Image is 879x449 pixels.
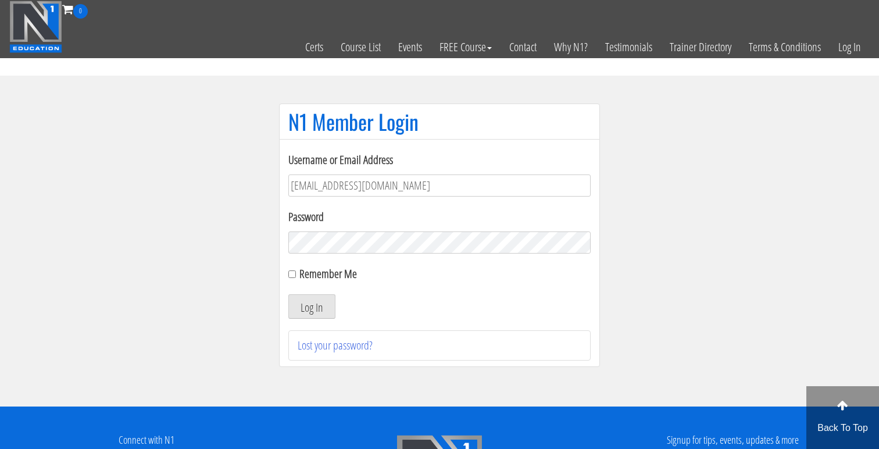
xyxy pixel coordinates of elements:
a: Certs [296,19,332,76]
a: Course List [332,19,390,76]
span: 0 [73,4,88,19]
a: FREE Course [431,19,501,76]
a: 0 [62,1,88,17]
button: Log In [288,294,335,319]
p: Back To Top [806,421,879,435]
label: Remember Me [299,266,357,281]
a: Why N1? [545,19,596,76]
img: n1-education [9,1,62,53]
a: Trainer Directory [661,19,740,76]
h4: Connect with N1 [9,434,284,446]
a: Contact [501,19,545,76]
h4: Signup for tips, events, updates & more [595,434,870,446]
h1: N1 Member Login [288,110,591,133]
label: Username or Email Address [288,151,591,169]
label: Password [288,208,591,226]
a: Log In [830,19,870,76]
a: Terms & Conditions [740,19,830,76]
a: Testimonials [596,19,661,76]
a: Events [390,19,431,76]
a: Lost your password? [298,337,373,353]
